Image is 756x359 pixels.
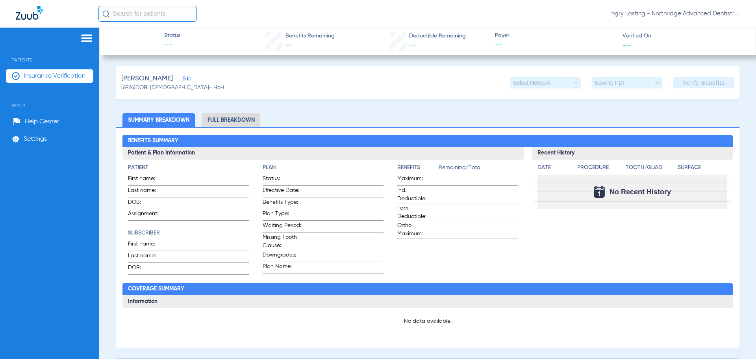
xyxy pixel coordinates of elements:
span: Downgrades: [263,251,301,262]
h4: Tooth/Quad [626,164,675,172]
h3: Patient & Plan Information [122,147,524,160]
app-breakdown-title: Surface [678,164,727,175]
app-breakdown-title: Procedure [577,164,623,175]
span: -- [164,40,180,51]
h3: Information [122,295,733,308]
h4: Surface [678,164,727,172]
span: (6926) DOB: [DEMOGRAPHIC_DATA] - HoH [121,84,224,92]
span: Ortho Maximum: [397,221,436,238]
span: Plan Type: [263,210,301,220]
img: Zuub Logo [16,6,43,20]
img: Search Icon [102,10,109,17]
span: Deductible Remaining [409,32,466,40]
span: -- [409,42,416,49]
app-breakdown-title: Date [537,164,571,175]
span: Patients [6,45,93,63]
h4: Benefits [397,164,439,172]
span: No Recent History [610,188,671,196]
span: Fam. Deductible: [397,204,436,221]
span: First name: [128,175,167,185]
span: Benefits Remaining [285,32,335,40]
app-breakdown-title: Tooth/Quad [626,164,675,175]
span: Edit [182,76,189,84]
span: -- [495,40,616,50]
input: Search for patients [98,6,197,22]
span: Remaining/Total [439,164,518,175]
span: Benefits Type: [263,198,301,209]
span: Status [164,32,180,40]
h4: Plan [263,164,384,172]
h2: Coverage Summary [122,283,733,296]
span: Status: [263,175,301,185]
span: Last name: [128,186,167,197]
span: Assignment: [128,210,167,220]
iframe: Chat Widget [717,321,756,359]
span: Payer [495,32,616,40]
span: Effective Date: [263,186,301,197]
h4: Procedure [577,164,623,172]
span: Ingry Lasting - Northridge Advanced Dentistry [610,10,740,18]
p: No data available. [128,317,727,325]
span: Insurance Verification [24,72,85,80]
span: -- [623,41,631,49]
span: Waiting Period: [263,221,301,232]
span: First name: [128,240,167,251]
span: Missing Tooth Clause: [263,233,301,250]
h2: Benefits Summary [122,135,733,147]
img: hamburger-icon [80,33,93,43]
span: Settings [24,135,47,143]
span: Help Center [25,118,59,126]
span: [PERSON_NAME] [121,74,173,84]
h4: Patient [128,164,249,172]
h4: Date [537,164,571,172]
a: Help Center [13,118,59,126]
li: Summary Breakdown [122,113,195,127]
app-breakdown-title: Benefits [397,164,439,175]
span: Setup [6,91,93,108]
span: Plan Name: [263,262,301,273]
span: -- [285,42,293,49]
span: Last name: [128,252,167,262]
h4: Subscriber [128,229,249,237]
li: Full Breakdown [202,113,260,127]
img: Calendar [594,186,605,198]
span: Verified On [623,32,743,40]
span: Maximum: [397,175,436,185]
span: Ind. Deductible: [397,186,436,203]
h3: Recent History [532,147,733,160]
span: DOB: [128,264,167,274]
span: DOB: [128,198,167,209]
